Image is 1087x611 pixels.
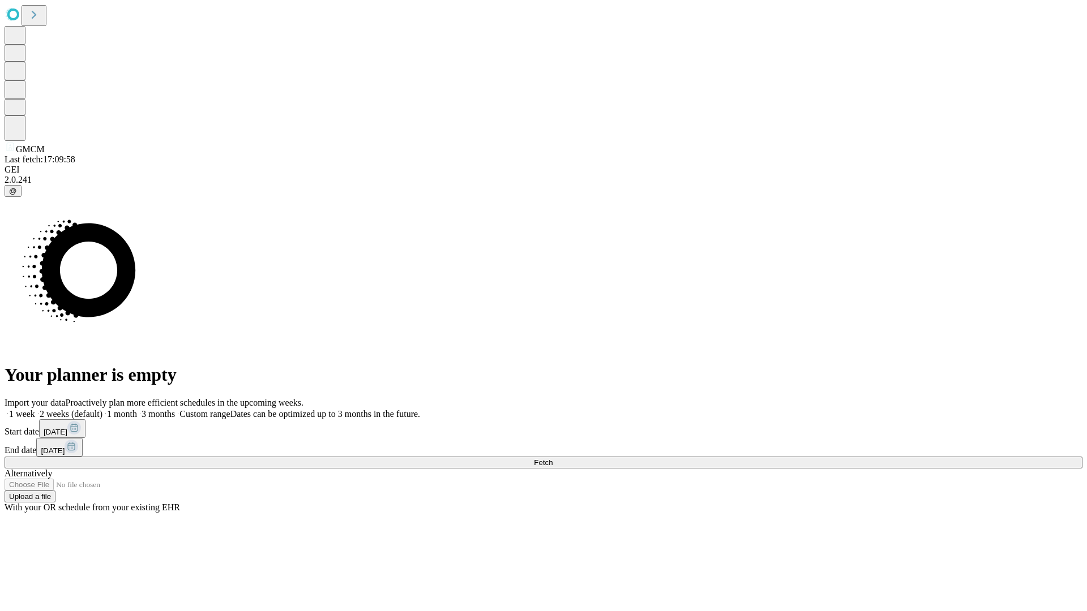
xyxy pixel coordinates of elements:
[5,502,180,512] span: With your OR schedule from your existing EHR
[41,446,65,455] span: [DATE]
[9,187,17,195] span: @
[16,144,45,154] span: GMCM
[39,419,85,438] button: [DATE]
[44,428,67,436] span: [DATE]
[5,398,66,407] span: Import your data
[5,468,52,478] span: Alternatively
[5,185,22,197] button: @
[5,457,1082,468] button: Fetch
[5,175,1082,185] div: 2.0.241
[36,438,83,457] button: [DATE]
[40,409,102,419] span: 2 weeks (default)
[5,154,75,164] span: Last fetch: 17:09:58
[230,409,420,419] span: Dates can be optimized up to 3 months in the future.
[5,165,1082,175] div: GEI
[5,490,55,502] button: Upload a file
[66,398,303,407] span: Proactively plan more efficient schedules in the upcoming weeks.
[534,458,553,467] span: Fetch
[5,419,1082,438] div: Start date
[179,409,230,419] span: Custom range
[9,409,35,419] span: 1 week
[5,438,1082,457] div: End date
[142,409,175,419] span: 3 months
[5,364,1082,385] h1: Your planner is empty
[107,409,137,419] span: 1 month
